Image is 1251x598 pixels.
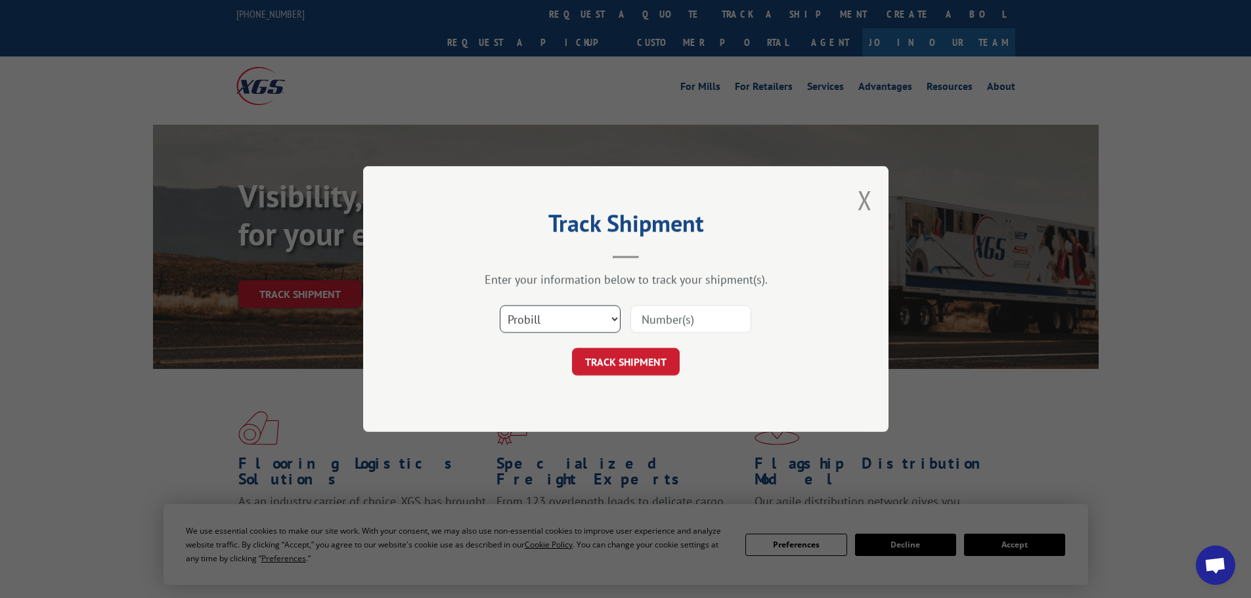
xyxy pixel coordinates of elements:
[429,214,823,239] h2: Track Shipment
[429,272,823,287] div: Enter your information below to track your shipment(s).
[1196,545,1235,585] a: Open chat
[572,348,680,375] button: TRACK SHIPMENT
[630,305,751,333] input: Number(s)
[858,182,872,217] button: Close modal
